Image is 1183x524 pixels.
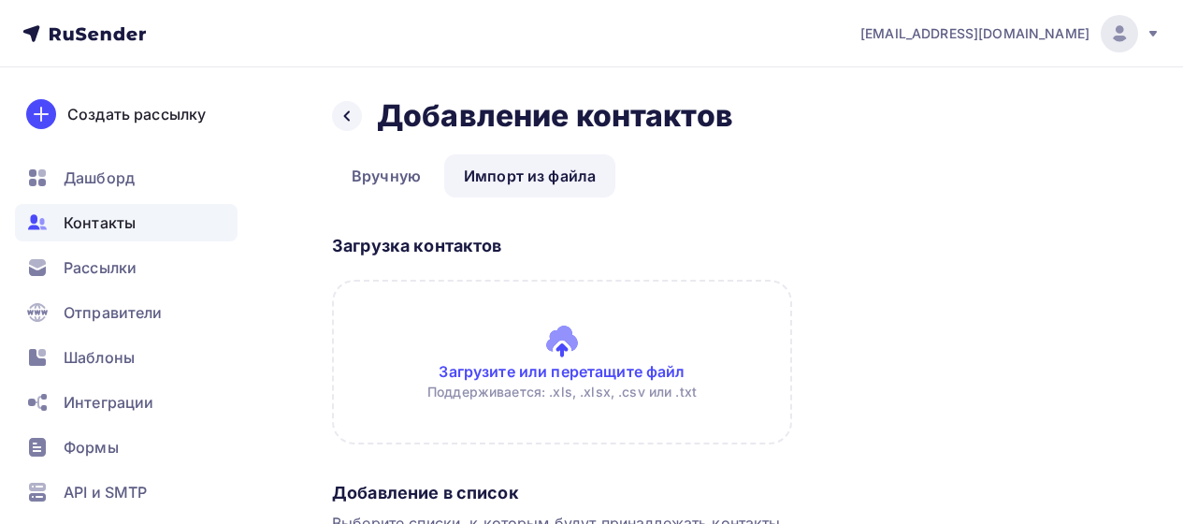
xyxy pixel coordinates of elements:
span: Отправители [64,301,163,324]
a: Вручную [332,154,440,197]
h2: Добавление контактов [377,97,733,135]
span: Контакты [64,211,136,234]
div: Добавление в список [332,482,1104,504]
span: Дашборд [64,167,135,189]
span: Интеграции [64,391,153,414]
span: Рассылки [64,256,137,279]
a: Импорт из файла [444,154,615,197]
span: Формы [64,436,119,458]
a: Рассылки [15,249,238,286]
a: Контакты [15,204,238,241]
a: Шаблоны [15,339,238,376]
span: API и SMTP [64,481,147,503]
div: Загрузка контактов [332,235,1104,257]
div: Создать рассылку [67,103,206,125]
span: [EMAIL_ADDRESS][DOMAIN_NAME] [860,24,1089,43]
a: Формы [15,429,238,466]
a: Дашборд [15,159,238,196]
span: Шаблоны [64,346,135,369]
a: [EMAIL_ADDRESS][DOMAIN_NAME] [860,15,1161,52]
a: Отправители [15,294,238,331]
